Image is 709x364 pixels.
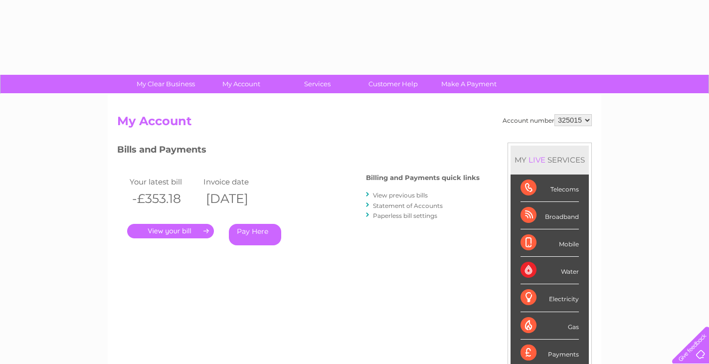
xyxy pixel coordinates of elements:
[117,143,480,160] h3: Bills and Payments
[201,175,275,188] td: Invoice date
[511,146,589,174] div: MY SERVICES
[503,114,592,126] div: Account number
[521,312,579,340] div: Gas
[521,202,579,229] div: Broadband
[373,212,437,219] a: Paperless bill settings
[521,257,579,284] div: Water
[276,75,358,93] a: Services
[521,175,579,202] div: Telecoms
[117,114,592,133] h2: My Account
[373,202,443,209] a: Statement of Accounts
[428,75,510,93] a: Make A Payment
[200,75,283,93] a: My Account
[127,188,201,209] th: -£353.18
[521,284,579,312] div: Electricity
[527,155,547,165] div: LIVE
[366,174,480,182] h4: Billing and Payments quick links
[352,75,434,93] a: Customer Help
[229,224,281,245] a: Pay Here
[373,191,428,199] a: View previous bills
[521,229,579,257] div: Mobile
[127,224,214,238] a: .
[127,175,201,188] td: Your latest bill
[201,188,275,209] th: [DATE]
[125,75,207,93] a: My Clear Business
